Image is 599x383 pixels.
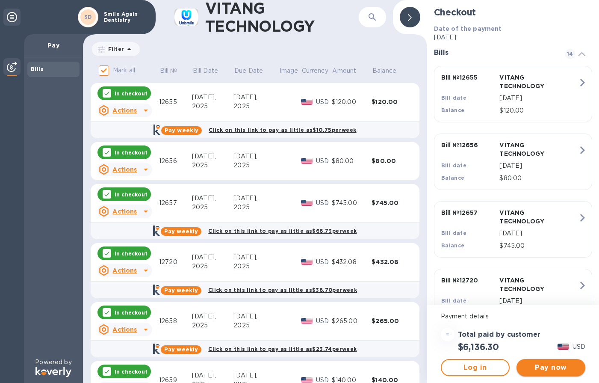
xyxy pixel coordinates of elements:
[115,191,148,198] p: In checkout
[115,368,148,375] p: In checkout
[332,98,372,107] div: $120.00
[301,377,313,383] img: USD
[441,230,467,236] b: Bill date
[332,258,372,267] div: $432.08
[372,66,396,75] p: Balance
[301,99,313,105] img: USD
[84,14,92,20] b: SD
[159,98,192,107] div: 12655
[233,93,279,102] div: [DATE],
[208,346,357,352] b: Click on this link to pay as little as $23.74 per week
[499,94,578,103] p: [DATE]
[233,203,279,212] div: 2025
[164,346,198,353] b: Pay weekly
[112,208,137,215] u: Actions
[113,66,135,75] p: Mark all
[164,228,198,235] b: Pay weekly
[499,276,555,293] p: VITANG TECHNOLOGY
[434,66,592,122] button: Bill №12655VITANG TECHNOLOGYBill date[DATE]Balance$120.00
[31,41,76,50] p: Pay
[441,175,465,181] b: Balance
[233,253,279,262] div: [DATE],
[372,199,412,207] div: $745.00
[35,358,71,367] p: Powered by
[441,73,496,82] p: Bill № 12655
[105,45,124,53] p: Filter
[301,158,313,164] img: USD
[192,161,233,170] div: 2025
[434,269,592,325] button: Bill №12720VITANG TECHNOLOGYBill date[DATE]
[565,49,575,59] span: 14
[160,66,189,75] span: Bill №
[441,141,496,149] p: Bill № 12656
[192,371,233,380] div: [DATE],
[332,157,372,166] div: $80.00
[192,152,233,161] div: [DATE],
[332,66,356,75] p: Amount
[280,66,298,75] span: Image
[441,107,465,113] b: Balance
[112,107,137,114] u: Actions
[434,7,592,18] h2: Checkout
[372,66,407,75] span: Balance
[192,102,233,111] div: 2025
[499,174,578,183] p: $80.00
[441,95,467,101] b: Bill date
[160,66,177,75] p: Bill №
[192,203,233,212] div: 2025
[332,66,367,75] span: Amount
[192,194,233,203] div: [DATE],
[234,66,263,75] p: Due Date
[233,152,279,161] div: [DATE],
[164,287,198,294] b: Pay weekly
[499,141,555,158] p: VITANG TECHNOLOGY
[233,194,279,203] div: [DATE],
[316,199,332,208] p: USD
[31,66,44,72] b: Bills
[434,134,592,190] button: Bill №12656VITANG TECHNOLOGYBill date[DATE]Balance$80.00
[458,341,499,352] h2: $6,136.30
[233,371,279,380] div: [DATE],
[115,250,148,257] p: In checkout
[434,49,555,57] h3: Bills
[193,66,229,75] span: Bill Date
[441,328,454,341] div: =
[233,312,279,321] div: [DATE],
[159,258,192,267] div: 12720
[499,208,555,226] p: VITANG TECHNOLOGY
[302,66,328,75] p: Currency
[115,90,148,97] p: In checkout
[233,262,279,271] div: 2025
[192,93,233,102] div: [DATE],
[372,157,412,165] div: $80.00
[115,149,148,156] p: In checkout
[234,66,274,75] span: Due Date
[316,157,332,166] p: USD
[434,201,592,258] button: Bill №12657VITANG TECHNOLOGYBill date[DATE]Balance$745.00
[434,25,502,32] b: Date of the payment
[35,367,71,377] img: Logo
[301,318,313,324] img: USD
[159,199,192,208] div: 12657
[449,362,502,373] span: Log in
[301,200,313,206] img: USD
[316,98,332,107] p: USD
[192,321,233,330] div: 2025
[499,73,555,90] p: VITANG TECHNOLOGY
[499,229,578,238] p: [DATE]
[209,127,356,133] b: Click on this link to pay as little as $10.75 per week
[316,258,332,267] p: USD
[372,98,412,106] div: $120.00
[301,259,313,265] img: USD
[441,359,510,376] button: Log in
[332,199,372,208] div: $745.00
[558,344,569,350] img: USD
[192,262,233,271] div: 2025
[441,297,467,304] b: Bill date
[112,166,137,173] u: Actions
[233,321,279,330] div: 2025
[523,362,578,373] span: Pay now
[208,287,357,293] b: Click on this link to pay as little as $38.70 per week
[499,161,578,170] p: [DATE]
[192,253,233,262] div: [DATE],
